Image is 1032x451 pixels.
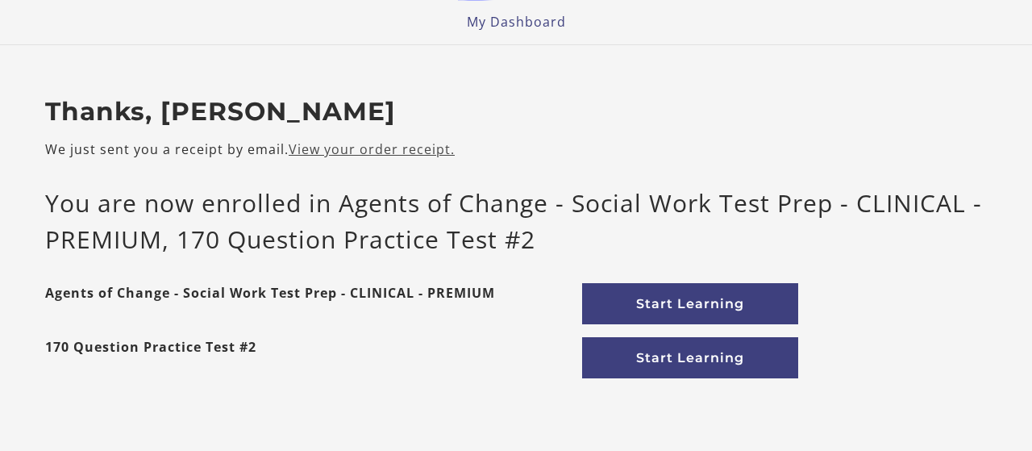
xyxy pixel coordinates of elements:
[45,185,987,257] p: You are now enrolled in Agents of Change - Social Work Test Prep - CLINICAL - PREMIUM, 170 Questi...
[289,140,455,158] a: View your order receipt.
[582,283,798,324] a: Start Learning
[45,337,256,378] strong: 170 Question Practice Test #2
[45,97,987,127] h2: Thanks, [PERSON_NAME]
[582,337,798,378] a: Start Learning
[45,140,987,159] p: We just sent you a receipt by email.
[45,283,495,324] strong: Agents of Change - Social Work Test Prep - CLINICAL - PREMIUM
[467,13,566,31] a: My Dashboard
